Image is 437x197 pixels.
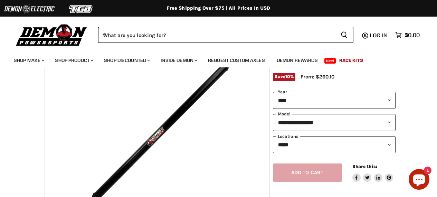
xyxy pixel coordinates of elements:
[407,169,431,191] inbox-online-store-chat: Shopify online store chat
[3,2,55,16] img: Demon Electric Logo 2
[285,74,290,79] span: 10
[324,58,336,64] span: New!
[301,74,334,80] span: From: $260.10
[370,32,388,39] span: Log in
[50,53,97,67] a: Shop Product
[273,114,396,131] select: modal-name
[273,92,396,109] select: year
[273,73,296,81] span: Save %
[99,53,154,67] a: Shop Discounted
[367,32,392,38] a: Log in
[98,27,353,43] form: Product
[273,136,396,153] select: keys
[14,22,89,47] img: Demon Powersports
[335,27,353,43] button: Search
[352,163,393,182] aside: Share this:
[392,30,423,40] a: $0.00
[334,53,368,67] a: Race Kits
[155,53,201,67] a: Inside Demon
[405,32,420,38] span: $0.00
[352,164,377,169] span: Share this:
[98,27,335,43] input: When autocomplete results are available use up and down arrows to review and enter to select
[55,2,107,16] img: TGB Logo 2
[203,53,270,67] a: Request Custom Axles
[272,53,323,67] a: Demon Rewards
[9,50,418,67] ul: Main menu
[9,53,48,67] a: Shop Make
